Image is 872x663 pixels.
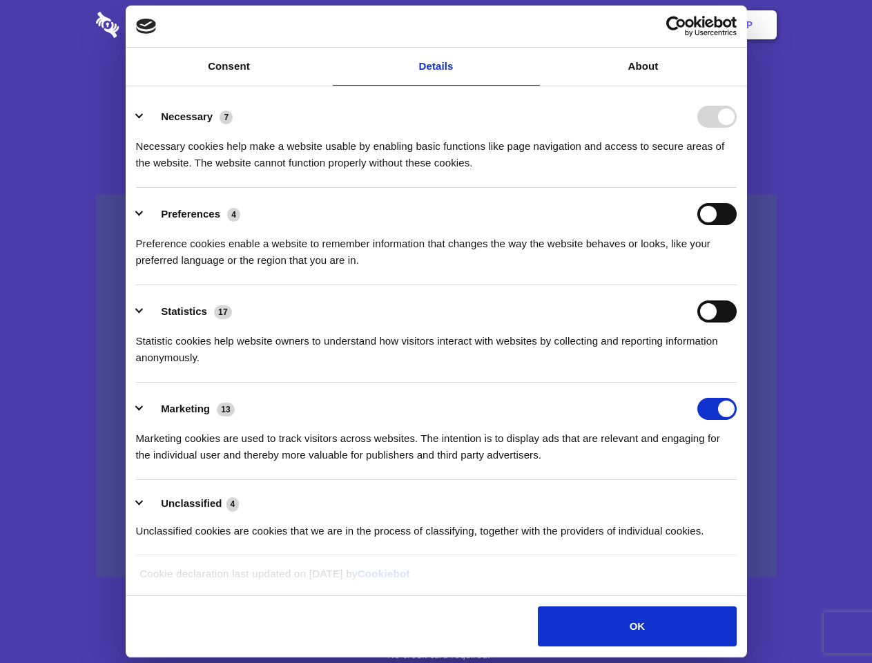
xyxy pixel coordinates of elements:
span: 7 [220,110,233,124]
div: Unclassified cookies are cookies that we are in the process of classifying, together with the pro... [136,512,737,539]
a: Wistia video thumbnail [96,195,777,578]
span: 13 [217,403,235,416]
button: Statistics (17) [136,300,241,323]
button: Unclassified (4) [136,495,248,512]
h1: Eliminate Slack Data Loss. [96,62,777,112]
div: Statistic cookies help website owners to understand how visitors interact with websites by collec... [136,323,737,366]
button: Necessary (7) [136,106,242,128]
a: Login [626,3,686,46]
button: Preferences (4) [136,203,249,225]
span: 4 [226,497,240,511]
label: Necessary [161,110,213,122]
iframe: Drift Widget Chat Controller [803,594,855,646]
h4: Auto-redaction of sensitive data, encrypted data sharing and self-destructing private chats. Shar... [96,126,777,171]
a: Cookiebot [358,568,410,579]
a: Usercentrics Cookiebot - opens in a new window [616,16,737,37]
img: logo [136,19,157,34]
a: About [540,48,747,86]
div: Cookie declaration last updated on [DATE] by [129,566,743,593]
button: Marketing (13) [136,398,244,420]
img: logo-wordmark-white-trans-d4663122ce5f474addd5e946df7df03e33cb6a1c49d2221995e7729f52c070b2.svg [96,12,214,38]
a: Contact [560,3,623,46]
span: 4 [227,208,240,222]
a: Details [333,48,540,86]
label: Preferences [161,208,220,220]
div: Preference cookies enable a website to remember information that changes the way the website beha... [136,225,737,269]
button: OK [538,606,736,646]
div: Necessary cookies help make a website usable by enabling basic functions like page navigation and... [136,128,737,171]
a: Pricing [405,3,465,46]
label: Marketing [161,403,210,414]
a: Consent [126,48,333,86]
div: Marketing cookies are used to track visitors across websites. The intention is to display ads tha... [136,420,737,463]
label: Statistics [161,305,207,317]
span: 17 [214,305,232,319]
